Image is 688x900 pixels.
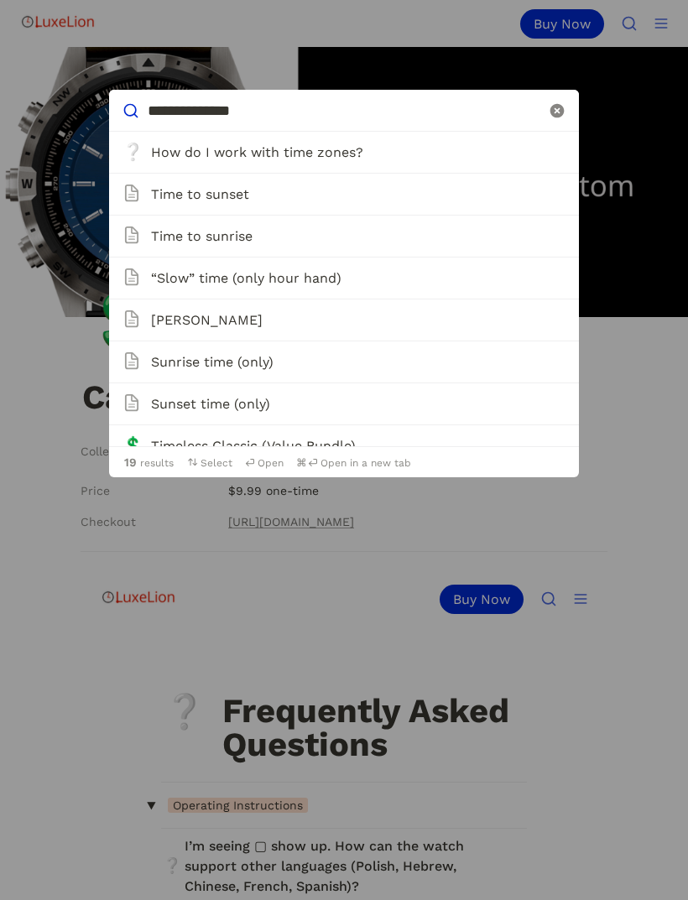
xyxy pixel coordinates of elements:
span: Support & Feedback [87,642,216,658]
img: Logo [20,5,96,39]
span: Operating Instructions [87,222,227,237]
a: Time to sunset [112,177,576,211]
a: 💲Timeless Classic (Value Bundle) [112,429,576,463]
div: Time to sunset [151,185,249,205]
div: How do I work with time zones? [151,143,363,163]
span: ‣ [56,223,84,237]
span: ‣ [56,642,84,657]
div: ❔ [83,120,125,153]
h1: Frequently Asked Questions [140,117,446,188]
strong: 19 [124,455,137,469]
div: Sunrise time (only) [151,352,274,372]
div: [PERSON_NAME] [151,310,263,330]
a: “Slow” time (only hour hand) [112,261,576,295]
div: Time to sunrise [151,226,253,247]
a: [PERSON_NAME] [112,303,576,337]
span: 💲 [122,435,143,454]
div: Timeless Classic (Value Bundle) [151,436,356,456]
span: results [124,455,174,469]
span: Open in a new tab [297,457,411,469]
a: Sunset time (only) [112,387,576,421]
span: Select [187,456,232,469]
a: Buy Now [359,9,450,39]
div: Sunset time (only) [151,394,270,414]
div: Buy Now [359,9,443,39]
a: ❔How do I work with time zones? [112,135,576,169]
span: Open [246,457,284,469]
span: ❔ [122,142,143,160]
a: Sunrise time (only) [112,345,576,379]
div: “Slow” time (only hour hand) [151,268,341,289]
a: Time to sunrise [112,219,576,253]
